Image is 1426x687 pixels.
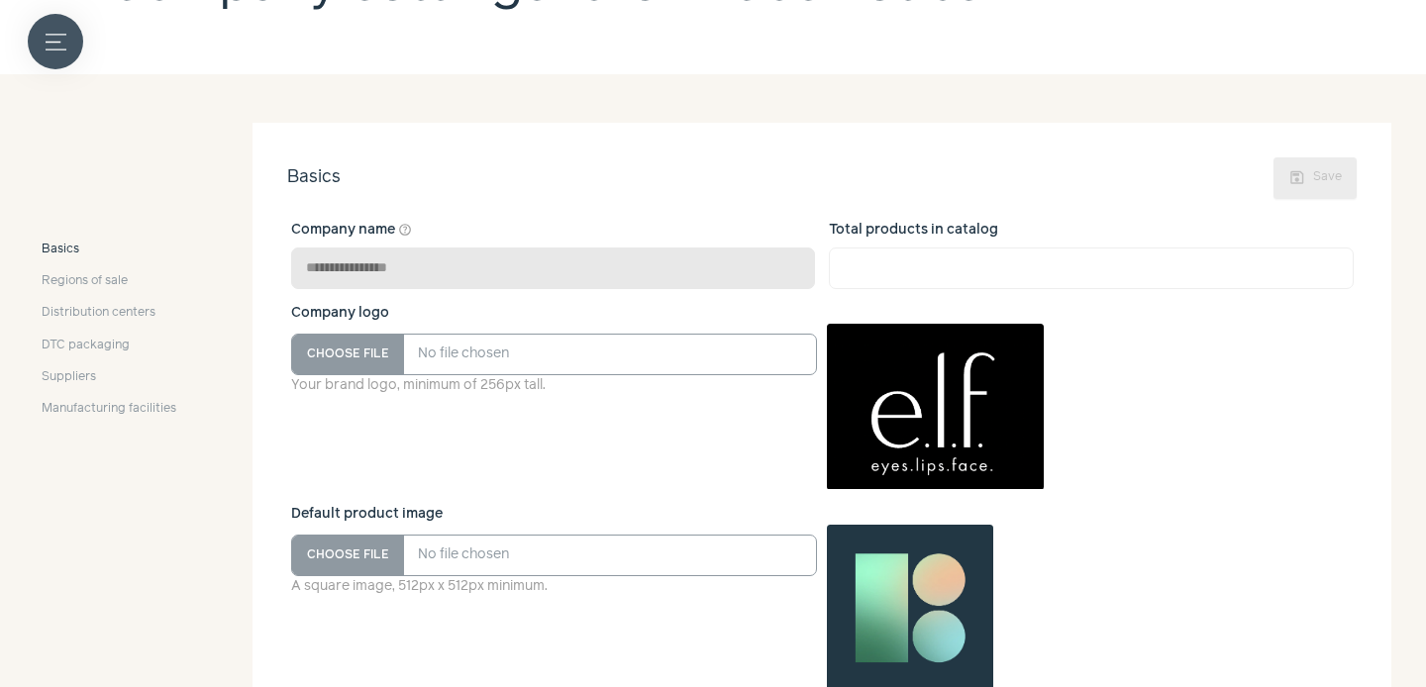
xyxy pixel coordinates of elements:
button: Company name [398,220,412,241]
span: Company name [291,220,395,241]
a: Basics [42,241,176,258]
div: Basics [287,164,1273,190]
p: A square image, 512px x 512px minimum. [291,576,817,597]
input: Total products in catalog [829,247,1354,289]
span: Distribution centers [42,304,155,322]
a: Distribution centers [42,304,176,322]
a: Suppliers [42,368,176,386]
a: Manufacturing facilities [42,400,176,418]
span: Total products in catalog [829,223,998,237]
input: Company name help_outline [291,247,816,289]
span: Basics [42,241,79,258]
span: DTC packaging [42,337,130,354]
p: Your brand logo, minimum of 256px tall. [291,375,817,396]
span: Suppliers [42,368,96,386]
img: Company logo [827,324,1044,490]
span: Regions of sale [42,272,128,290]
a: Regions of sale [42,272,176,290]
input: Company logo Your brand logo, minimum of 256px tall. Company logo [291,334,817,375]
span: Company logo [291,306,389,320]
a: DTC packaging [42,337,176,354]
input: Default product image A square image, 512px x 512px minimum. Default product fallback [291,535,817,576]
span: Default product image [291,507,443,521]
